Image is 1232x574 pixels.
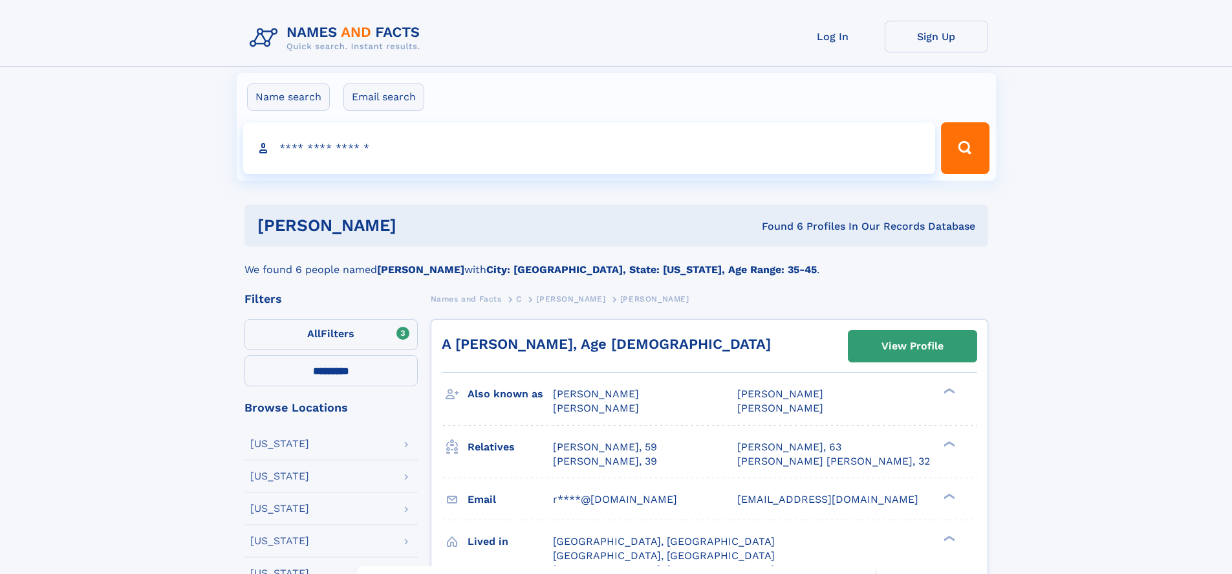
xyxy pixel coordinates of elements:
[468,383,553,405] h3: Also known as
[343,83,424,111] label: Email search
[737,454,930,469] a: [PERSON_NAME] [PERSON_NAME], 32
[244,319,418,350] label: Filters
[244,21,431,56] img: Logo Names and Facts
[940,387,956,395] div: ❯
[737,440,841,454] a: [PERSON_NAME], 63
[940,439,956,448] div: ❯
[243,122,936,174] input: search input
[940,534,956,542] div: ❯
[941,122,989,174] button: Search Button
[737,402,823,414] span: [PERSON_NAME]
[247,83,330,111] label: Name search
[553,388,639,400] span: [PERSON_NAME]
[536,291,605,307] a: [PERSON_NAME]
[486,263,817,276] b: City: [GEOGRAPHIC_DATA], State: [US_STATE], Age Range: 35-45
[244,247,988,278] div: We found 6 people named with .
[442,336,771,352] a: A [PERSON_NAME], Age [DEMOGRAPHIC_DATA]
[881,331,944,361] div: View Profile
[737,493,918,505] span: [EMAIL_ADDRESS][DOMAIN_NAME]
[431,291,502,307] a: Names and Facts
[553,549,775,562] span: [GEOGRAPHIC_DATA], [GEOGRAPHIC_DATA]
[307,327,321,340] span: All
[737,388,823,400] span: [PERSON_NAME]
[244,293,418,305] div: Filters
[468,489,553,511] h3: Email
[940,492,956,500] div: ❯
[536,294,605,304] span: [PERSON_NAME]
[250,439,309,449] div: [US_STATE]
[579,219,975,234] div: Found 6 Profiles In Our Records Database
[516,291,522,307] a: C
[553,440,657,454] a: [PERSON_NAME], 59
[553,535,775,547] span: [GEOGRAPHIC_DATA], [GEOGRAPHIC_DATA]
[516,294,522,304] span: C
[781,21,885,52] a: Log In
[250,471,309,481] div: [US_STATE]
[250,536,309,546] div: [US_STATE]
[377,263,464,276] b: [PERSON_NAME]
[620,294,689,304] span: [PERSON_NAME]
[250,503,309,514] div: [US_STATE]
[553,402,639,414] span: [PERSON_NAME]
[553,454,657,469] a: [PERSON_NAME], 39
[244,402,418,414] div: Browse Locations
[468,436,553,458] h3: Relatives
[257,217,579,234] h1: [PERSON_NAME]
[885,21,988,52] a: Sign Up
[468,531,553,553] h3: Lived in
[848,331,977,362] a: View Profile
